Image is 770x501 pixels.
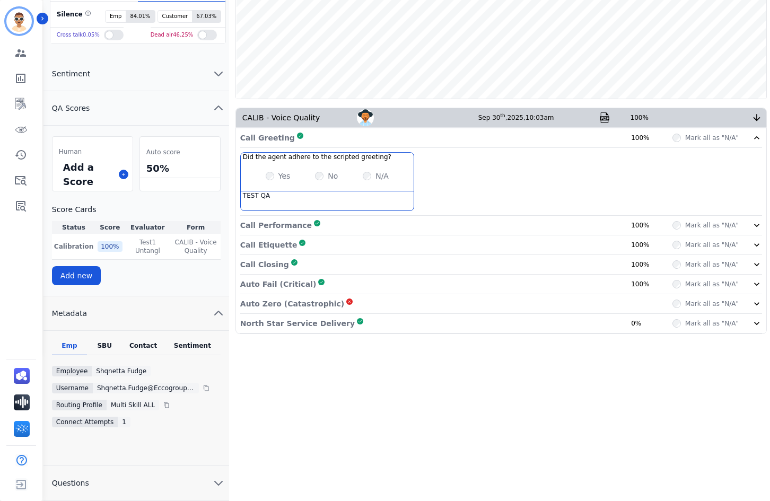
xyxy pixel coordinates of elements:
[52,341,87,355] div: Emp
[243,153,391,161] h3: Did the agent adhere to the scripted greeting?
[52,366,92,376] div: Employee
[631,319,658,328] div: 0%
[54,242,93,251] p: Calibration
[164,341,221,355] div: Sentiment
[158,11,192,22] span: Customer
[240,259,289,270] p: Call Closing
[107,400,159,410] div: Multi Skill ALL
[126,11,154,22] span: 84.01 %
[240,240,297,250] p: Call Etiquette
[240,133,295,143] p: Call Greeting
[43,91,229,126] button: QA Scores chevron up
[631,221,658,230] div: 100%
[240,298,344,309] p: Auto Zero (Catastrophic)
[631,113,737,122] div: 100%
[52,266,101,285] button: Add new
[43,478,98,488] span: Questions
[173,238,218,255] span: CALIB - Voice Quality
[144,159,216,178] div: 50%
[685,134,739,142] label: Mark all as "N/A"
[52,400,107,410] div: Routing Profile
[127,238,169,255] p: Test1 Untangl
[526,114,554,121] span: 10:03am
[599,112,610,123] img: qa-pdf.svg
[43,296,229,331] button: Metadata chevron up
[106,11,126,22] span: Emp
[57,28,100,43] div: Cross talk 0.05 %
[685,319,739,328] label: Mark all as "N/A"
[685,300,739,308] label: Mark all as "N/A"
[685,260,739,269] label: Mark all as "N/A"
[95,221,124,234] th: Score
[328,171,338,181] label: No
[478,113,584,122] div: Sep 30 , 2025 ,
[6,8,32,34] img: Bordered avatar
[52,417,118,427] div: Connect Attempts
[212,102,225,115] svg: chevron up
[122,341,164,355] div: Contact
[685,280,739,288] label: Mark all as "N/A"
[631,134,658,142] div: 100%
[375,171,389,181] label: N/A
[240,279,316,289] p: Auto Fail (Critical)
[118,417,130,427] div: 1
[631,280,658,288] div: 100%
[43,466,229,500] button: Questions chevron down
[52,204,221,215] h3: Score Cards
[357,109,374,126] img: Avatar
[144,145,216,159] div: Auto score
[212,307,225,320] svg: chevron up
[55,10,91,23] div: Silence
[87,341,122,355] div: SBU
[43,68,99,79] span: Sentiment
[631,260,658,269] div: 100%
[685,221,739,230] label: Mark all as "N/A"
[98,241,122,252] div: 100 %
[236,108,342,127] div: CALIB - Voice Quality
[151,28,194,43] div: Dead air 46.25 %
[43,103,99,113] span: QA Scores
[192,11,221,22] span: 67.03 %
[171,221,221,234] th: Form
[92,366,151,376] div: Shqnetta Fudge
[240,318,355,329] p: North Star Service Delivery
[212,477,225,489] svg: chevron down
[52,383,93,393] div: Username
[43,57,229,91] button: Sentiment chevron down
[59,147,82,156] span: Human
[241,191,414,210] div: TEST QA
[631,241,658,249] div: 100%
[61,158,115,191] div: Add a Score
[500,113,505,118] sup: th
[278,171,291,181] label: Yes
[212,67,225,80] svg: chevron down
[43,308,95,319] span: Metadata
[685,241,739,249] label: Mark all as "N/A"
[125,221,171,234] th: Evaluator
[52,221,95,234] th: Status
[93,383,199,393] div: shqnetta.fudge@eccogroupusa.comc3189c5b-232e-11ed-8006-800c584eb7f3
[240,220,312,231] p: Call Performance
